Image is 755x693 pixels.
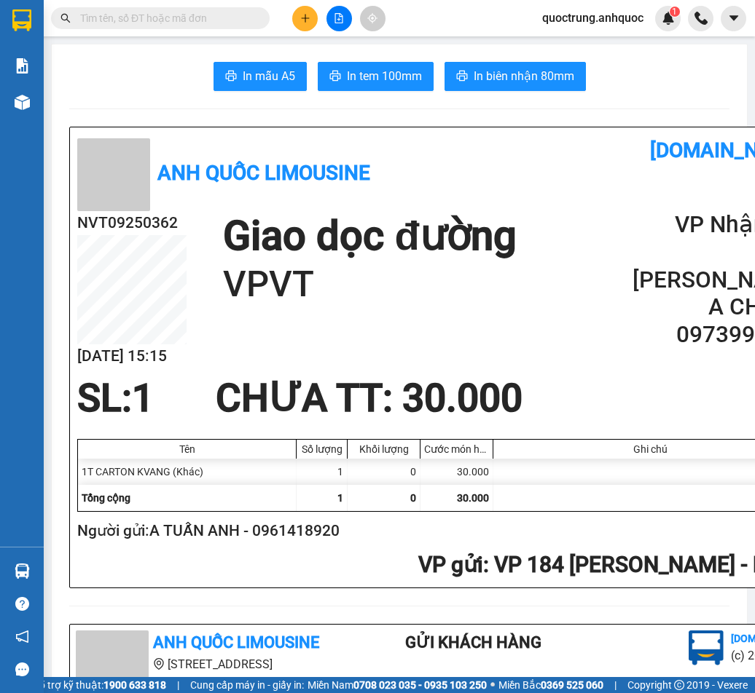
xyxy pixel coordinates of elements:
[80,10,252,26] input: Tìm tên, số ĐT hoặc mã đơn
[689,630,724,665] img: logo.jpg
[670,7,680,17] sup: 1
[424,443,489,455] div: Cước món hàng
[695,12,708,25] img: phone-icon
[456,70,468,84] span: printer
[498,677,603,693] span: Miền Bắc
[223,261,516,308] h1: VPVT
[32,677,166,693] span: Hỗ trợ kỹ thuật:
[300,443,343,455] div: Số lượng
[326,6,352,31] button: file-add
[445,62,586,91] button: printerIn biên nhận 80mm
[300,13,310,23] span: plus
[674,680,684,690] span: copyright
[153,658,165,670] span: environment
[531,9,655,27] span: quoctrung.anhquoc
[672,7,677,17] span: 1
[223,211,516,261] h1: Giao dọc đường
[153,633,319,652] b: Anh Quốc Limousine
[15,58,30,74] img: solution-icon
[190,677,304,693] span: Cung cấp máy in - giấy in:
[12,9,31,31] img: logo-vxr
[15,95,30,110] img: warehouse-icon
[410,492,416,504] span: 0
[329,70,341,84] span: printer
[103,679,166,691] strong: 1900 633 818
[405,633,541,652] b: Gửi khách hàng
[177,677,179,693] span: |
[457,492,489,504] span: 30.000
[308,677,487,693] span: Miền Nam
[82,443,292,455] div: Tên
[360,6,386,31] button: aim
[60,13,71,23] span: search
[721,6,746,31] button: caret-down
[225,70,237,84] span: printer
[15,662,29,676] span: message
[420,459,493,485] div: 30.000
[348,459,420,485] div: 0
[347,67,422,85] span: In tem 100mm
[367,13,377,23] span: aim
[77,344,187,368] h2: [DATE] 15:15
[157,161,370,185] b: Anh Quốc Limousine
[418,552,483,577] span: VP gửi
[78,459,297,485] div: 1T CARTON KVANG (Khác)
[82,492,130,504] span: Tổng cộng
[297,459,348,485] div: 1
[337,492,343,504] span: 1
[77,211,187,235] h2: NVT09250362
[207,376,531,420] div: CHƯA TT : 30.000
[541,679,603,691] strong: 0369 525 060
[662,12,675,25] img: icon-new-feature
[214,62,307,91] button: printerIn mẫu A5
[132,376,154,421] span: 1
[77,376,132,421] span: SL:
[15,597,29,611] span: question-circle
[15,630,29,643] span: notification
[727,12,740,25] span: caret-down
[243,67,295,85] span: In mẫu A5
[490,682,495,688] span: ⚪️
[318,62,434,91] button: printerIn tem 100mm
[334,13,344,23] span: file-add
[474,67,574,85] span: In biên nhận 80mm
[351,443,416,455] div: Khối lượng
[15,563,30,579] img: warehouse-icon
[353,679,487,691] strong: 0708 023 035 - 0935 103 250
[292,6,318,31] button: plus
[76,655,347,692] li: [STREET_ADDRESS][PERSON_NAME]
[614,677,617,693] span: |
